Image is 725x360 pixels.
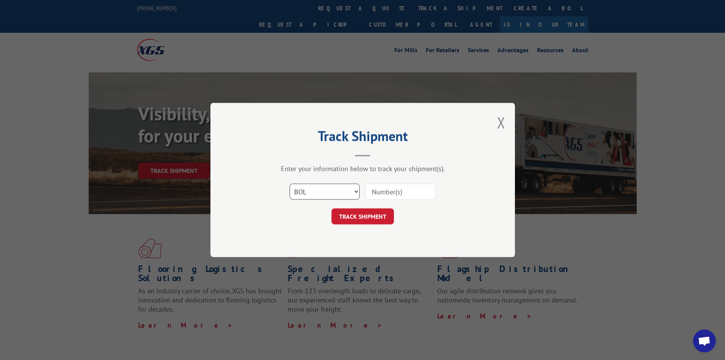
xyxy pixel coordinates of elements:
[249,164,477,173] div: Enter your information below to track your shipment(s).
[365,184,435,200] input: Number(s)
[693,330,716,352] a: Open chat
[331,208,394,224] button: TRACK SHIPMENT
[497,112,505,133] button: Close modal
[249,131,477,145] h2: Track Shipment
